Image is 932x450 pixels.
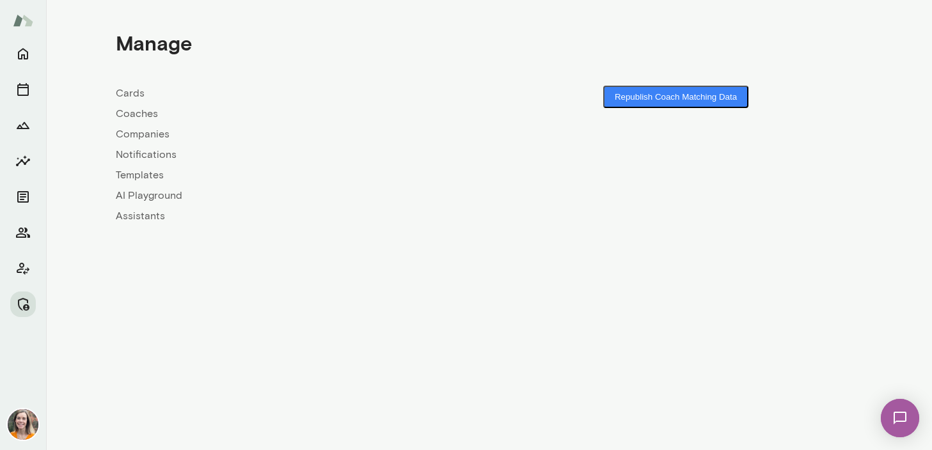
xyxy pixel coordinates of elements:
img: Mento [13,8,33,33]
a: Notifications [116,147,489,162]
img: Carrie Kelly [8,409,38,440]
a: Assistants [116,208,489,224]
button: Manage [10,291,36,317]
button: Documents [10,184,36,210]
button: Growth Plan [10,112,36,138]
h4: Manage [116,31,192,55]
button: Republish Coach Matching Data [603,86,748,108]
button: Sessions [10,77,36,102]
a: Coaches [116,106,489,121]
a: Templates [116,167,489,183]
button: Members [10,220,36,245]
a: Companies [116,127,489,142]
a: Cards [116,86,489,101]
button: Insights [10,148,36,174]
button: Client app [10,256,36,281]
a: AI Playground [116,188,489,203]
button: Home [10,41,36,66]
